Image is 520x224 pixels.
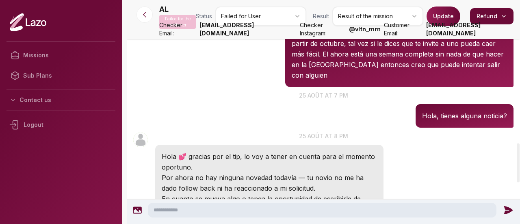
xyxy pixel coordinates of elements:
button: Contact us [6,93,115,107]
span: Result [313,12,329,20]
span: Checker Instagram: [300,21,346,37]
span: Checker Email: [159,21,196,37]
p: Hola, tienes alguna noticia? [422,111,507,121]
a: Sub Plans [6,65,115,86]
span: Customer Email: [384,21,423,37]
span: Status [196,12,212,20]
p: Failed for the customer [159,15,196,29]
p: 25 août at 7 pm [127,91,520,100]
p: Por ahora no hay ninguna novedad todavía — tu novio no me ha dado follow back ni ha reaccionado a... [162,172,377,194]
p: 25 août at 8 pm [127,132,520,140]
p: Hola 💕 gracias por el tip, lo voy a tener en cuenta para el momento oportuno. [162,151,377,172]
a: Missions [6,45,115,65]
strong: @ vltn_mrn [349,25,381,33]
button: Refund [470,8,513,24]
button: Update [427,7,460,26]
p: En cuanto se mueva algo o tenga la oportunidad de escribirle de manera natural, te aviso enseguida. [162,194,377,215]
p: Creo que va a tener shows nuevamente en [GEOGRAPHIC_DATA] a partir de octubre, tal vez si le dice... [292,28,507,80]
p: AL [159,4,169,15]
div: Logout [6,114,115,135]
strong: [EMAIL_ADDRESS][DOMAIN_NAME] [199,21,297,37]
